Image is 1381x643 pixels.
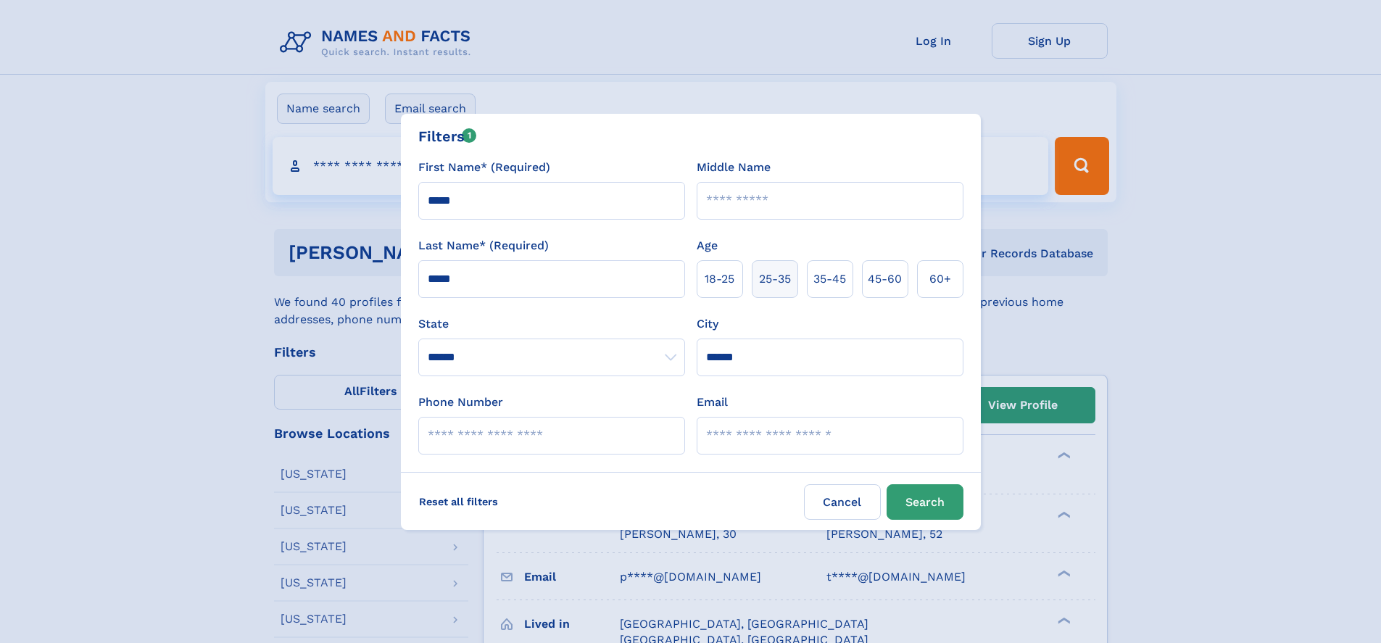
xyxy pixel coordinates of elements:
label: Middle Name [697,159,771,176]
label: Last Name* (Required) [418,237,549,254]
label: Phone Number [418,394,503,411]
span: 35‑45 [813,270,846,288]
label: City [697,315,718,333]
label: Reset all filters [410,484,507,519]
span: 25‑35 [759,270,791,288]
label: First Name* (Required) [418,159,550,176]
span: 45‑60 [868,270,902,288]
div: Filters [418,125,477,147]
label: State [418,315,685,333]
label: Age [697,237,718,254]
span: 18‑25 [705,270,734,288]
label: Cancel [804,484,881,520]
span: 60+ [929,270,951,288]
label: Email [697,394,728,411]
button: Search [887,484,963,520]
